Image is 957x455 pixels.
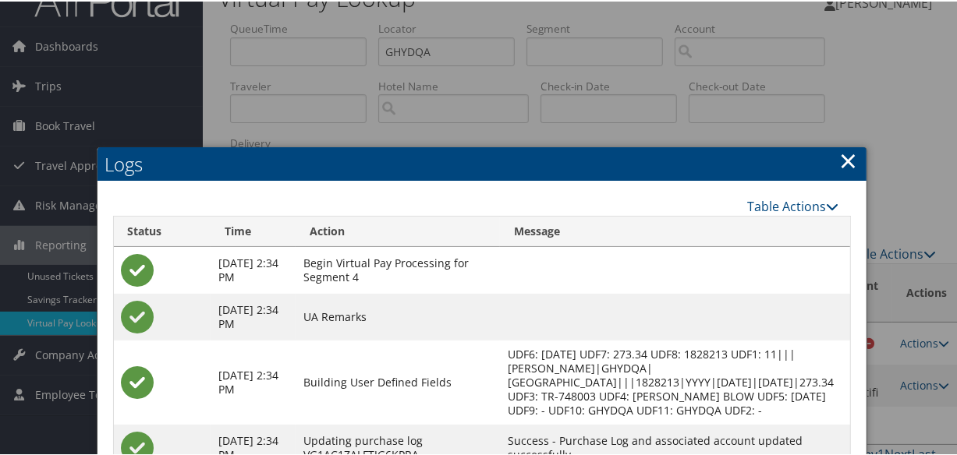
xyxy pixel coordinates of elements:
[296,292,500,339] td: UA Remarks
[97,146,867,180] h2: Logs
[500,339,850,423] td: UDF6: [DATE] UDF7: 273.34 UDF8: 1828213 UDF1: 11|||[PERSON_NAME]|GHYDQA|[GEOGRAPHIC_DATA]|||18282...
[296,215,500,245] th: Action: activate to sort column ascending
[211,292,296,339] td: [DATE] 2:34 PM
[500,215,850,245] th: Message: activate to sort column ascending
[114,215,211,245] th: Status: activate to sort column ascending
[211,245,296,292] td: [DATE] 2:34 PM
[748,196,839,213] a: Table Actions
[211,215,296,245] th: Time: activate to sort column ascending
[296,339,500,423] td: Building User Defined Fields
[296,245,500,292] td: Begin Virtual Pay Processing for Segment 4
[840,143,858,175] a: Close
[211,339,296,423] td: [DATE] 2:34 PM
